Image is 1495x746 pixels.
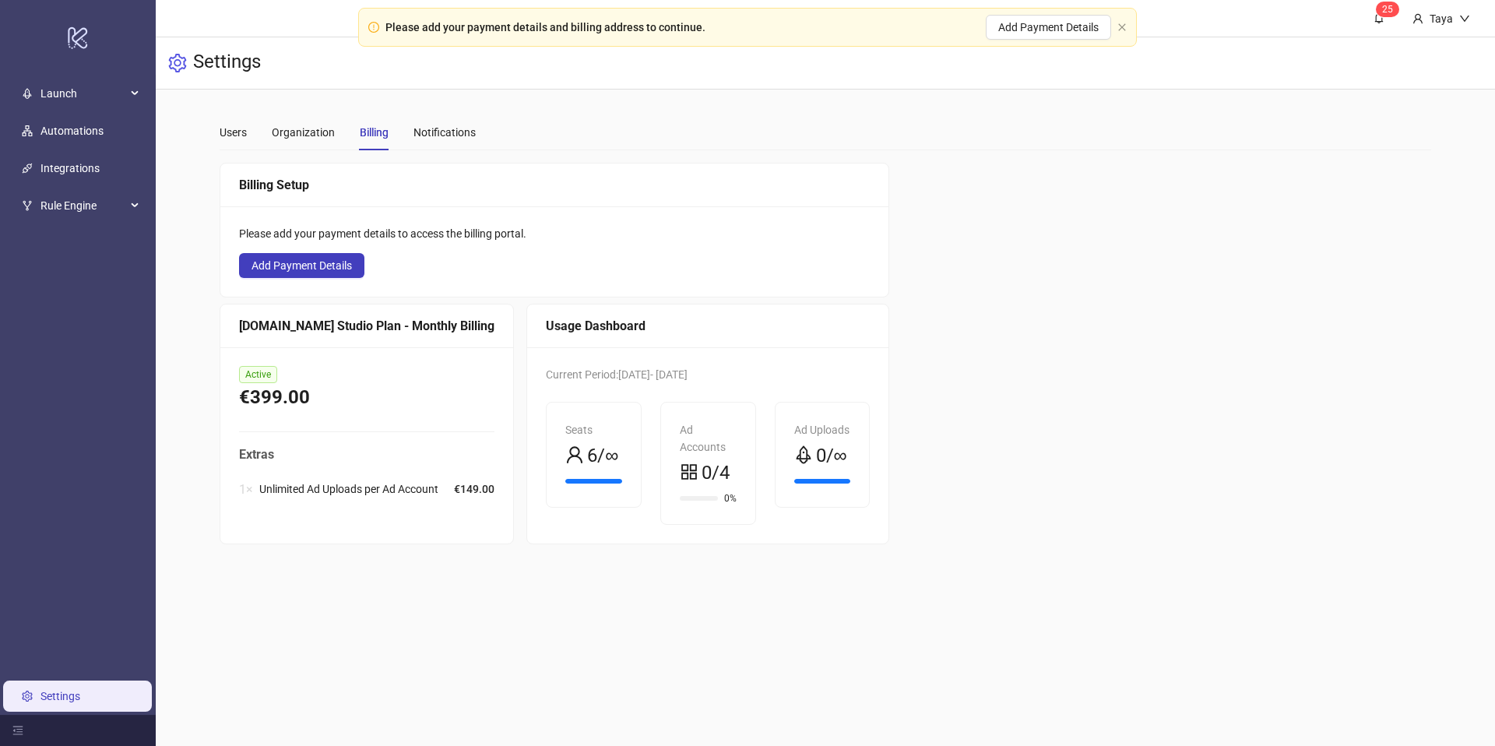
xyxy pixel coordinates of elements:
[239,366,277,383] span: Active
[1117,23,1127,33] button: close
[546,316,870,336] div: Usage Dashboard
[40,162,100,174] a: Integrations
[724,494,737,503] span: 0%
[1374,12,1384,23] span: bell
[1423,10,1459,27] div: Taya
[193,50,261,76] h3: Settings
[239,445,494,464] span: Extras
[385,19,705,36] div: Please add your payment details and billing address to continue.
[454,480,494,498] span: €149.00
[702,459,730,488] span: 0/4
[546,368,688,381] span: Current Period: [DATE] - [DATE]
[220,124,247,141] div: Users
[816,442,847,471] span: 0/∞
[40,125,104,137] a: Automations
[168,54,187,72] span: setting
[1459,13,1470,24] span: down
[998,21,1099,33] span: Add Payment Details
[680,421,737,456] div: Ad Accounts
[1388,4,1393,15] span: 5
[565,445,584,464] span: user
[368,22,379,33] span: exclamation-circle
[794,445,813,464] span: rocket
[986,15,1111,40] button: Add Payment Details
[239,480,253,499] span: 1 ×
[272,124,335,141] div: Organization
[252,259,352,272] span: Add Payment Details
[239,383,494,413] div: €399.00
[40,190,126,221] span: Rule Engine
[413,124,476,141] div: Notifications
[565,421,622,438] div: Seats
[22,88,33,99] span: rocket
[360,124,389,141] div: Billing
[680,463,698,481] span: appstore
[22,200,33,211] span: fork
[239,316,494,336] div: [DOMAIN_NAME] Studio Plan - Monthly Billing
[1382,4,1388,15] span: 2
[12,725,23,736] span: menu-fold
[239,253,364,278] button: Add Payment Details
[259,480,438,498] span: Unlimited Ad Uploads per Ad Account
[239,175,870,195] div: Billing Setup
[239,225,870,242] div: Please add your payment details to access the billing portal.
[1376,2,1399,17] sup: 25
[40,690,80,702] a: Settings
[794,421,851,438] div: Ad Uploads
[1412,13,1423,24] span: user
[587,442,618,471] span: 6/∞
[40,78,126,109] span: Launch
[1117,23,1127,32] span: close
